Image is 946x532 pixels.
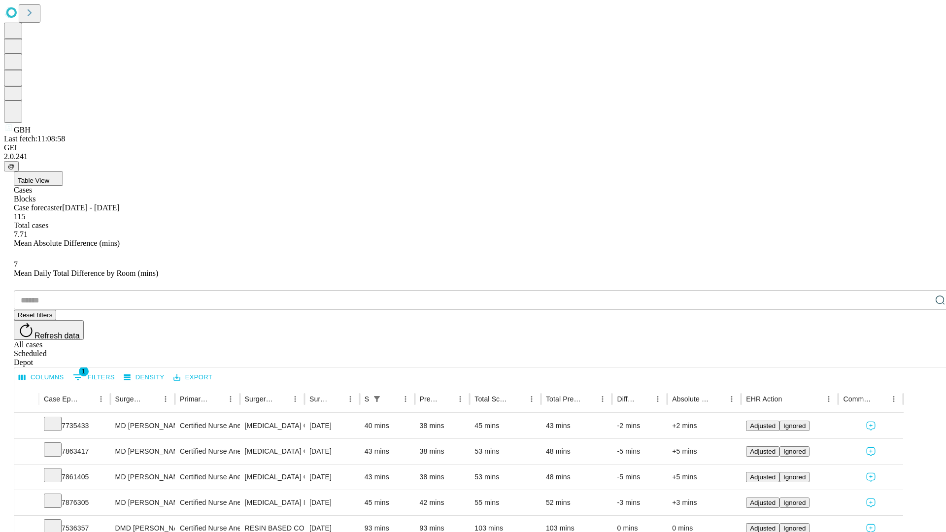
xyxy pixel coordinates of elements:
button: Show filters [70,369,117,385]
div: 1 active filter [370,392,384,406]
div: [MEDICAL_DATA] CA SCRN NOT HI RSK [245,439,300,464]
span: Reset filters [18,311,52,319]
div: 48 mins [546,465,608,490]
div: Scheduled In Room Duration [365,395,369,403]
span: Ignored [783,422,806,430]
button: Table View [14,171,63,186]
div: 7863417 [44,439,105,464]
button: Refresh data [14,320,84,340]
div: [MEDICAL_DATA] CA SCRN NOT HI RSK [245,465,300,490]
button: Menu [288,392,302,406]
div: 38 mins [420,413,465,438]
div: Surgeon Name [115,395,144,403]
button: Expand [19,418,34,435]
button: Menu [453,392,467,406]
span: Table View [18,177,49,184]
div: -2 mins [617,413,662,438]
button: Menu [159,392,172,406]
button: Sort [330,392,343,406]
button: Sort [873,392,887,406]
div: Certified Nurse Anesthetist [180,439,235,464]
span: Adjusted [750,448,776,455]
button: Ignored [779,472,810,482]
div: Case Epic Id [44,395,79,403]
div: 7861405 [44,465,105,490]
span: GBH [14,126,31,134]
button: Menu [887,392,901,406]
button: Sort [439,392,453,406]
div: Certified Nurse Anesthetist [180,490,235,515]
button: Menu [596,392,609,406]
div: Difference [617,395,636,403]
button: Sort [145,392,159,406]
div: +5 mins [672,465,736,490]
div: 53 mins [474,465,536,490]
button: Show filters [370,392,384,406]
button: Menu [525,392,539,406]
div: 7876305 [44,490,105,515]
button: @ [4,161,19,171]
div: [DATE] [309,465,355,490]
span: Ignored [783,499,806,506]
div: 43 mins [365,439,410,464]
button: Sort [511,392,525,406]
button: Menu [399,392,412,406]
button: Menu [822,392,836,406]
div: Comments [843,395,872,403]
div: [DATE] [309,439,355,464]
div: Primary Service [180,395,208,403]
div: Surgery Date [309,395,329,403]
button: Reset filters [14,310,56,320]
div: Absolute Difference [672,395,710,403]
div: 42 mins [420,490,465,515]
span: Ignored [783,473,806,481]
div: Total Scheduled Duration [474,395,510,403]
button: Menu [343,392,357,406]
button: Export [171,370,215,385]
div: MD [PERSON_NAME] [115,413,170,438]
div: 40 mins [365,413,410,438]
div: 38 mins [420,465,465,490]
div: -5 mins [617,439,662,464]
div: Certified Nurse Anesthetist [180,413,235,438]
div: [MEDICAL_DATA] CA SCRN NOT HI RSK [245,413,300,438]
button: Sort [783,392,797,406]
div: 38 mins [420,439,465,464]
button: Expand [19,469,34,486]
div: +5 mins [672,439,736,464]
button: Ignored [779,446,810,457]
div: MD [PERSON_NAME] [115,465,170,490]
span: Adjusted [750,499,776,506]
div: EHR Action [746,395,782,403]
div: MD [PERSON_NAME] [115,439,170,464]
button: Sort [210,392,224,406]
button: Adjusted [746,446,779,457]
button: Sort [582,392,596,406]
div: Total Predicted Duration [546,395,581,403]
span: Refresh data [34,332,80,340]
span: Adjusted [750,525,776,532]
div: Surgery Name [245,395,273,403]
div: +3 mins [672,490,736,515]
div: 48 mins [546,439,608,464]
span: @ [8,163,15,170]
button: Sort [637,392,651,406]
div: -3 mins [617,490,662,515]
span: Ignored [783,448,806,455]
button: Sort [385,392,399,406]
button: Adjusted [746,421,779,431]
div: 55 mins [474,490,536,515]
div: 43 mins [546,413,608,438]
button: Adjusted [746,472,779,482]
div: 43 mins [365,465,410,490]
button: Sort [274,392,288,406]
button: Density [121,370,167,385]
button: Menu [651,392,665,406]
div: 7735433 [44,413,105,438]
button: Menu [94,392,108,406]
span: Mean Daily Total Difference by Room (mins) [14,269,158,277]
span: Last fetch: 11:08:58 [4,134,65,143]
div: 45 mins [365,490,410,515]
button: Expand [19,443,34,461]
span: 115 [14,212,25,221]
